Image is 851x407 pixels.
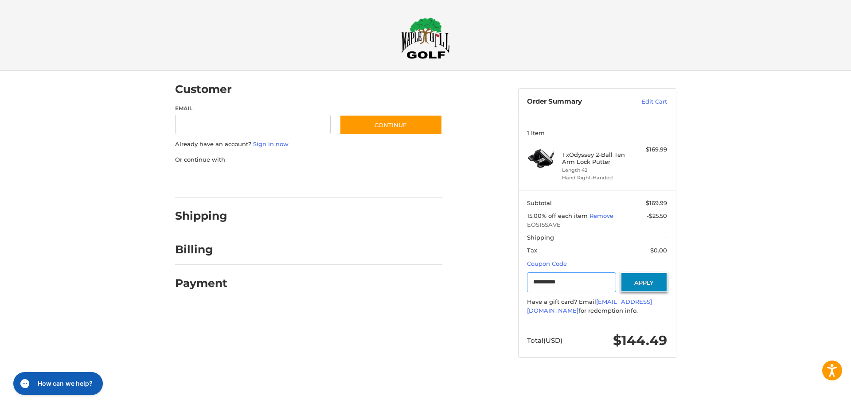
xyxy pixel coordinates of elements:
[401,17,450,59] img: Maple Hill Golf
[647,212,667,219] span: -$25.50
[562,174,630,182] li: Hand Right-Handed
[322,173,389,189] iframe: PayPal-venmo
[527,260,567,267] a: Coupon Code
[175,243,227,256] h2: Billing
[527,336,562,345] span: Total (USD)
[340,115,442,135] button: Continue
[175,140,442,149] p: Already have an account?
[632,145,667,154] div: $169.99
[562,167,630,174] li: Length 42
[589,212,613,219] a: Remove
[562,151,630,166] h4: 1 x Odyssey 2-Ball Ten Arm Lock Putter
[175,209,227,223] h2: Shipping
[175,105,331,112] label: Email
[650,247,667,254] span: $0.00
[527,247,537,254] span: Tax
[527,234,554,241] span: Shipping
[175,155,442,164] p: Or continue with
[622,97,667,106] a: Edit Cart
[527,298,652,314] a: [EMAIL_ADDRESS][DOMAIN_NAME]
[613,332,667,349] span: $144.49
[527,298,667,315] div: Have a gift card? Email for redemption info.
[247,173,314,189] iframe: PayPal-paylater
[527,97,622,106] h3: Order Summary
[621,272,668,292] button: Apply
[175,276,227,290] h2: Payment
[9,369,105,398] iframe: Gorgias live chat messenger
[527,272,616,292] input: Gift Certificate or Coupon Code
[253,140,289,147] a: Sign in now
[646,199,667,206] span: $169.99
[527,212,589,219] span: 15.00% off each item
[175,82,232,96] h2: Customer
[663,234,667,241] span: --
[527,199,552,206] span: Subtotal
[527,221,667,229] span: EOS15SAVE
[172,173,238,189] iframe: PayPal-paypal
[527,129,667,136] h3: 1 Item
